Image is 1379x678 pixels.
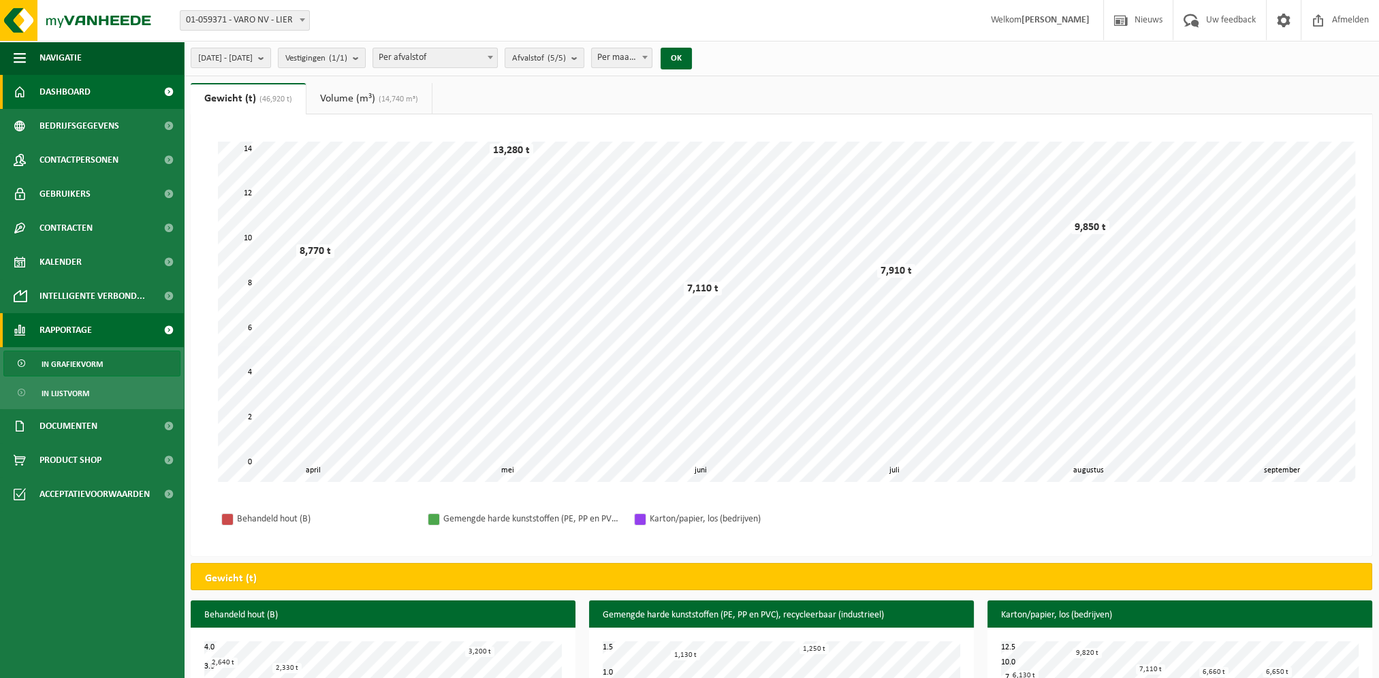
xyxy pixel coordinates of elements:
div: 7,110 t [684,282,722,295]
button: OK [661,48,692,69]
strong: [PERSON_NAME] [1021,15,1090,25]
span: Dashboard [39,75,91,109]
div: 3,200 t [465,647,494,657]
div: Gemengde harde kunststoffen (PE, PP en PVC), recycleerbaar (industrieel) [443,511,620,528]
span: Afvalstof [512,48,566,69]
div: 2,640 t [208,658,238,668]
div: 7,110 t [1136,664,1165,675]
span: [DATE] - [DATE] [198,48,253,69]
span: Per maand [591,48,653,68]
div: 1,130 t [671,650,700,660]
h2: Gewicht (t) [191,564,270,594]
div: 7,910 t [877,264,915,278]
div: 9,850 t [1071,221,1109,234]
h3: Gemengde harde kunststoffen (PE, PP en PVC), recycleerbaar (industrieel) [589,600,974,630]
span: Product Shop [39,443,101,477]
span: Vestigingen [285,48,347,69]
a: Volume (m³) [306,83,432,114]
div: Behandeld hout (B) [237,511,414,528]
a: Gewicht (t) [191,83,306,114]
div: 8,770 t [296,244,334,258]
span: (46,920 t) [256,95,292,103]
span: Navigatie [39,41,82,75]
span: Per afvalstof [373,48,498,68]
span: 01-059371 - VARO NV - LIER [180,11,309,30]
span: Acceptatievoorwaarden [39,477,150,511]
span: Contactpersonen [39,143,118,177]
span: Intelligente verbond... [39,279,145,313]
span: Rapportage [39,313,92,347]
span: Gebruikers [39,177,91,211]
count: (5/5) [548,54,566,63]
span: Per maand [592,48,652,67]
button: Vestigingen(1/1) [278,48,366,68]
span: Per afvalstof [373,48,497,67]
div: Karton/papier, los (bedrijven) [650,511,827,528]
span: Bedrijfsgegevens [39,109,119,143]
div: 2,330 t [272,663,302,673]
span: Documenten [39,409,97,443]
button: [DATE] - [DATE] [191,48,271,68]
span: In grafiekvorm [42,351,103,377]
a: In grafiekvorm [3,351,180,376]
count: (1/1) [329,54,347,63]
h3: Karton/papier, los (bedrijven) [987,600,1372,630]
div: 6,650 t [1263,667,1292,677]
div: 13,280 t [490,144,533,157]
div: 9,820 t [1073,648,1102,658]
div: 6,660 t [1199,667,1229,677]
div: 1,250 t [799,644,829,654]
span: 01-059371 - VARO NV - LIER [180,10,310,31]
h3: Behandeld hout (B) [191,600,575,630]
a: In lijstvorm [3,380,180,406]
span: (14,740 m³) [375,95,418,103]
span: In lijstvorm [42,381,89,406]
span: Kalender [39,245,82,279]
button: Afvalstof(5/5) [505,48,584,68]
span: Contracten [39,211,93,245]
